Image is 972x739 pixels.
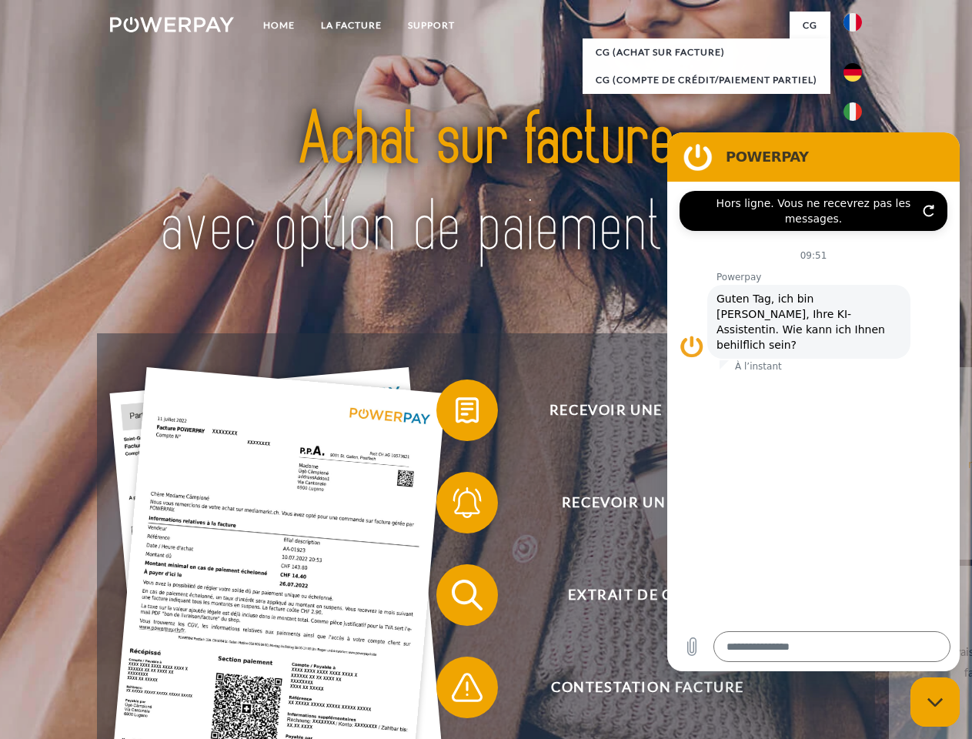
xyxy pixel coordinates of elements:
[395,12,468,39] a: Support
[667,132,960,671] iframe: Fenêtre de messagerie
[843,102,862,121] img: it
[110,17,234,32] img: logo-powerpay-white.svg
[459,472,836,533] span: Recevoir un rappel?
[910,677,960,727] iframe: Bouton de lancement de la fenêtre de messagerie, conversation en cours
[436,380,837,441] button: Recevoir une facture ?
[790,12,830,39] a: CG
[843,63,862,82] img: de
[583,38,830,66] a: CG (achat sur facture)
[250,12,308,39] a: Home
[459,657,836,718] span: Contestation Facture
[459,564,836,626] span: Extrait de compte
[459,380,836,441] span: Recevoir une facture ?
[436,564,837,626] button: Extrait de compte
[448,668,486,707] img: qb_warning.svg
[448,483,486,522] img: qb_bell.svg
[448,391,486,430] img: qb_bill.svg
[436,472,837,533] button: Recevoir un rappel?
[147,74,825,295] img: title-powerpay_fr.svg
[308,12,395,39] a: LA FACTURE
[448,576,486,614] img: qb_search.svg
[843,13,862,32] img: fr
[436,657,837,718] button: Contestation Facture
[583,66,830,94] a: CG (Compte de crédit/paiement partiel)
